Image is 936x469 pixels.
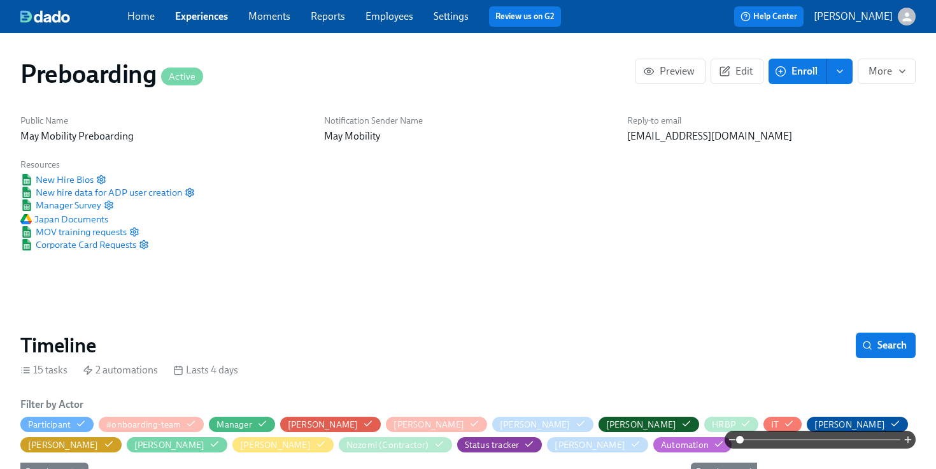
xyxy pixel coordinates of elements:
[20,59,203,89] h1: Preboarding
[99,417,204,432] button: #onboarding-team
[500,419,571,431] div: Hide David Murphy
[20,398,83,412] h6: Filter by Actor
[814,10,893,24] p: [PERSON_NAME]
[83,363,158,377] div: 2 automations
[173,363,238,377] div: Lasts 4 days
[216,419,252,431] div: Hide Manager
[635,59,706,84] button: Preview
[858,59,916,84] button: More
[20,417,94,432] button: Participant
[20,199,101,212] a: Google SheetManager Survey
[627,129,916,143] p: [EMAIL_ADDRESS][DOMAIN_NAME]
[814,8,916,25] button: [PERSON_NAME]
[777,65,818,78] span: Enroll
[495,10,555,23] a: Review us on G2
[734,6,804,27] button: Help Center
[865,339,907,352] span: Search
[20,10,70,23] img: dado
[20,173,94,186] span: New Hire Bios
[20,186,182,199] span: New hire data for ADP user creation
[248,10,290,22] a: Moments
[807,417,908,432] button: [PERSON_NAME]
[106,419,181,431] div: Hide #onboarding-team
[20,174,33,185] img: Google Sheet
[20,187,33,198] img: Google Sheet
[20,226,33,238] img: Google Sheet
[127,10,155,22] a: Home
[741,10,797,23] span: Help Center
[386,417,487,432] button: [PERSON_NAME]
[599,417,700,432] button: [PERSON_NAME]
[814,419,885,431] div: Hide Josh
[627,115,916,127] h6: Reply-to email
[20,214,32,224] img: Google Drive
[209,417,274,432] button: Manager
[20,239,33,250] img: Google Sheet
[20,115,309,127] h6: Public Name
[20,213,108,226] span: Japan Documents
[175,10,228,22] a: Experiences
[646,65,695,78] span: Preview
[324,115,613,127] h6: Notification Sender Name
[311,10,345,22] a: Reports
[20,159,195,171] h6: Resources
[712,419,735,431] div: Hide HRBP
[28,419,71,431] div: Hide Participant
[324,129,613,143] p: May Mobility
[161,72,203,82] span: Active
[721,65,753,78] span: Edit
[20,238,136,251] a: Google SheetCorporate Card Requests
[20,226,127,238] span: MOV training requests
[20,186,182,199] a: Google SheetNew hire data for ADP user creation
[20,129,309,143] p: May Mobility Preboarding
[394,419,464,431] div: Hide Ana
[20,226,127,238] a: Google SheetMOV training requests
[20,199,33,211] img: Google Sheet
[856,333,916,358] button: Search
[704,417,758,432] button: HRBP
[20,238,136,251] span: Corporate Card Requests
[771,419,779,431] div: Hide IT
[492,417,593,432] button: [PERSON_NAME]
[20,10,127,23] a: dado
[827,59,853,84] button: enroll
[20,199,101,212] span: Manager Survey
[869,65,905,78] span: More
[20,363,67,377] div: 15 tasks
[711,59,763,84] button: Edit
[489,6,561,27] button: Review us on G2
[288,419,358,431] div: Hide Amanda Krause
[365,10,413,22] a: Employees
[20,213,108,226] a: Google DriveJapan Documents
[763,417,802,432] button: IT
[434,10,469,22] a: Settings
[769,59,827,84] button: Enroll
[280,417,381,432] button: [PERSON_NAME]
[20,333,96,358] h2: Timeline
[20,173,94,186] a: Google SheetNew Hire Bios
[606,419,677,431] div: Hide Derek Baker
